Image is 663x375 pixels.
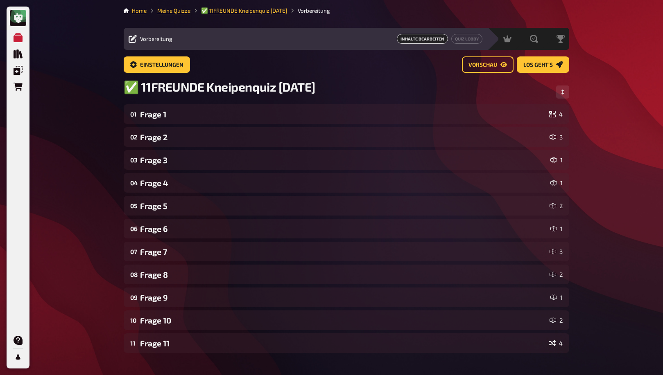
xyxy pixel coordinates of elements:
div: 1 [550,157,563,163]
div: 1 [550,180,563,186]
div: Frage 11 [140,339,546,348]
div: 07 [130,248,137,255]
div: 02 [130,133,137,141]
button: Vorschau [462,56,514,73]
li: ✅ 11FREUNDE Kneipenquiz 18.12.2024 [190,7,287,15]
button: Los geht's [517,56,569,73]
li: Meine Quizze [147,7,190,15]
div: 05 [130,202,137,209]
div: Frage 7 [140,247,546,256]
span: Los geht's [523,62,553,68]
button: Einstellungen [124,56,190,73]
div: Frage 5 [140,201,546,211]
div: 10 [130,317,137,324]
span: Vorschau [468,62,497,68]
a: Inhalte Bearbeiten [397,34,448,44]
li: Vorbereitung [287,7,330,15]
div: 06 [130,225,137,232]
div: Frage 9 [140,293,547,302]
div: 01 [130,110,137,118]
span: Einstellungen [140,62,183,68]
div: Frage 4 [140,178,547,188]
div: 2 [550,317,563,323]
div: 3 [550,248,563,255]
div: Frage 1 [140,110,546,119]
div: 09 [130,294,137,301]
div: Frage 8 [140,270,546,279]
div: Frage 10 [140,316,546,325]
a: Home [132,7,147,14]
div: Frage 6 [140,224,547,234]
li: Home [132,7,147,15]
a: ✅ 11FREUNDE Kneipenquiz [DATE] [201,7,287,14]
div: 08 [130,271,137,278]
div: 2 [550,202,563,209]
div: 1 [550,294,563,301]
button: Quiz Lobby [451,34,482,44]
a: Meine Quizze [157,7,190,14]
div: 03 [130,156,137,164]
div: 11 [130,339,137,347]
div: 04 [130,179,137,186]
div: 2 [550,271,563,278]
div: 3 [550,134,563,140]
div: 1 [550,225,563,232]
div: 4 [549,111,563,117]
span: Vorbereitung [140,36,172,42]
div: Frage 3 [140,155,547,165]
div: 4 [549,340,563,346]
button: Reihenfolge anpassen [556,85,569,99]
div: Frage 2 [140,132,546,142]
span: ✅ 11FREUNDE Kneipenquiz [DATE] [124,79,316,94]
